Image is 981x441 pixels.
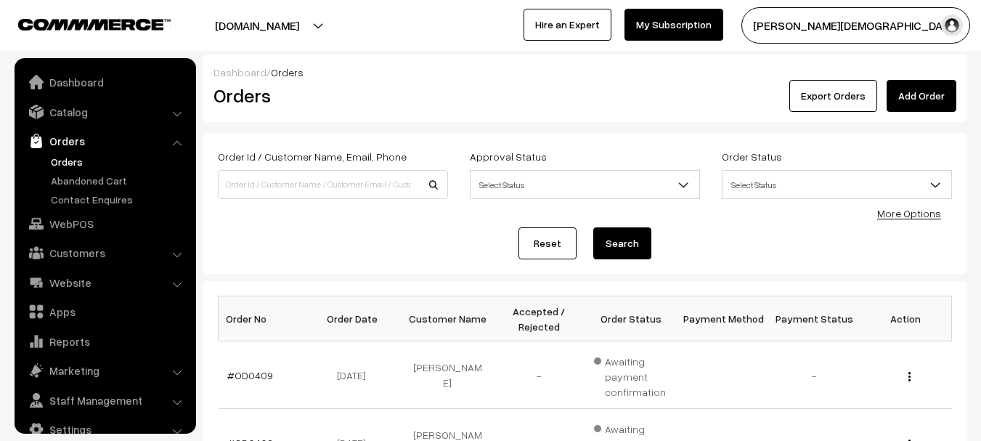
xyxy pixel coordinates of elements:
a: Contact Enquires [47,192,191,207]
a: Orders [47,154,191,169]
th: Customer Name [402,296,493,341]
h2: Orders [213,84,447,107]
a: Add Order [887,80,956,112]
a: My Subscription [624,9,723,41]
a: Staff Management [18,387,191,413]
span: Select Status [470,170,700,199]
th: Order Status [585,296,677,341]
div: / [213,65,956,80]
a: Orders [18,128,191,154]
span: Orders [271,66,304,78]
td: - [493,341,585,409]
span: Select Status [722,172,951,198]
th: Order No [219,296,310,341]
label: Order Id / Customer Name, Email, Phone [218,149,407,164]
span: Select Status [471,172,699,198]
th: Accepted / Rejected [493,296,585,341]
th: Payment Status [768,296,860,341]
td: - [768,341,860,409]
a: COMMMERCE [18,15,145,32]
a: #OD0409 [227,369,273,381]
button: [DOMAIN_NAME] [164,7,350,44]
th: Payment Method [677,296,768,341]
label: Order Status [722,149,782,164]
a: Website [18,270,191,296]
td: [DATE] [310,341,402,409]
a: Customers [18,240,191,266]
button: [PERSON_NAME][DEMOGRAPHIC_DATA] [741,7,970,44]
a: More Options [877,207,941,219]
img: Menu [908,372,911,381]
a: Dashboard [213,66,266,78]
th: Order Date [310,296,402,341]
a: Marketing [18,357,191,384]
a: Catalog [18,99,191,125]
img: user [941,15,963,36]
button: Search [593,227,651,259]
img: COMMMERCE [18,19,171,30]
button: Export Orders [789,80,877,112]
input: Order Id / Customer Name / Customer Email / Customer Phone [218,170,448,199]
th: Action [860,296,951,341]
a: Reports [18,328,191,355]
a: Abandoned Cart [47,173,191,188]
td: [PERSON_NAME] [402,341,493,409]
a: Apps [18,299,191,325]
label: Approval Status [470,149,547,164]
a: Reset [518,227,577,259]
a: WebPOS [18,211,191,237]
span: Select Status [722,170,952,199]
a: Hire an Expert [524,9,611,41]
a: Dashboard [18,69,191,95]
span: Awaiting payment confirmation [594,350,668,400]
